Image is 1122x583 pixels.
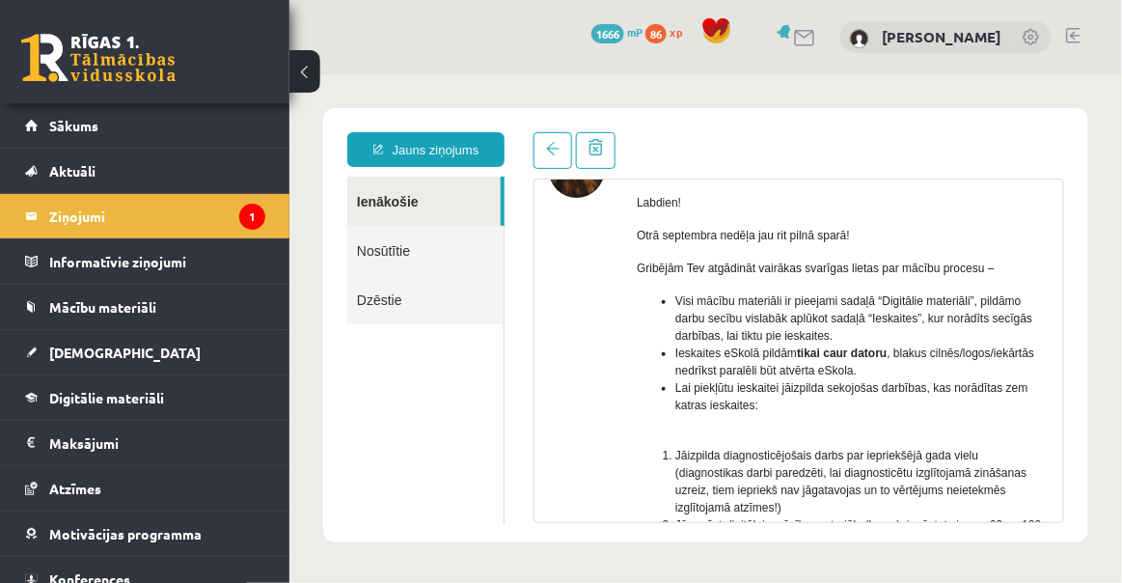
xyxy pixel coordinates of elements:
span: xp [670,24,682,40]
span: Mācību materiāli [49,298,156,316]
span: Digitālie materiāli [49,389,164,406]
a: Ienākošie [58,102,211,152]
span: Sākums [49,117,98,134]
legend: Maksājumi [49,421,265,465]
a: 1666 mP [591,24,643,40]
a: Aktuāli [25,149,265,193]
a: [DEMOGRAPHIC_DATA] [25,330,265,375]
span: Motivācijas programma [49,525,202,542]
span: mP [627,24,643,40]
a: [PERSON_NAME] [882,27,1002,46]
a: Ziņojumi1 [25,194,265,238]
span: 86 [645,24,667,43]
a: Maksājumi [25,421,265,465]
img: Zane Sukse [850,29,869,48]
span: Lai piekļūtu ieskaitei jāizpilda sekojošas darbības, kas norādītas zem katras ieskaites: [386,307,739,338]
a: Nosūtītie [58,152,214,201]
a: Jauns ziņojums [58,58,215,93]
a: Atzīmes [25,466,265,511]
legend: Ziņojumi [49,194,265,238]
a: 86 xp [645,24,692,40]
span: Labdien! [347,122,392,135]
legend: Informatīvie ziņojumi [49,239,265,284]
a: Motivācijas programma [25,512,265,556]
span: Atzīmes [49,480,101,497]
span: Gribējām Tev atgādināt vairākas svarīgas lietas par mācību procesu – [347,187,705,201]
span: Otrā septembra nedēļa jau rit pilnā sparā! [347,154,561,168]
span: 1666 [591,24,624,43]
span: Jāizpilda diagnosticējošais darbs par iepriekšējā gada vielu (diagnostikas darbi paredzēti, lai d... [386,375,737,440]
i: 1 [239,204,265,230]
a: Rīgas 1. Tālmācības vidusskola [21,34,176,82]
a: Informatīvie ziņojumi [25,239,265,284]
span: Aktuāli [49,162,96,180]
span: Visi mācību materiāli ir pieejami sadaļā “Digitālie materiāli”, pildāmo darbu secību vislabāk apl... [386,220,743,268]
span: Ieskaites eSkolā pildām , blakus cilnēs/logos/iekārtās nedrīkst paralēli būt atvērta eSkola. [386,272,745,303]
span: [DEMOGRAPHIC_DATA] [49,344,201,361]
b: tikai caur datoru [507,272,597,286]
a: Mācību materiāli [25,285,265,329]
a: Dzēstie [58,201,214,250]
a: Digitālie materiāli [25,375,265,420]
span: Jāapgūst digitālais mācību materiāls (kurss), iegūstot vismaz 60 no 100 punktiem. [386,444,753,475]
a: Sākums [25,103,265,148]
